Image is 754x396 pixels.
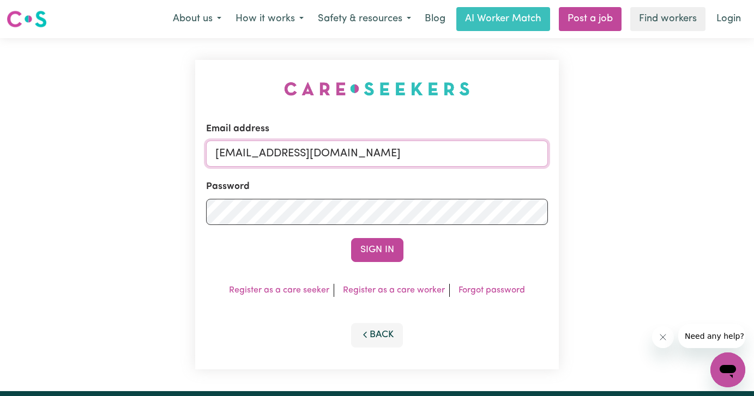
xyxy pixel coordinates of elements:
[311,8,418,31] button: Safety & resources
[456,7,550,31] a: AI Worker Match
[166,8,228,31] button: About us
[678,324,745,348] iframe: Message from company
[7,9,47,29] img: Careseekers logo
[710,352,745,387] iframe: Button to launch messaging window
[206,141,548,167] input: Email address
[351,238,403,262] button: Sign In
[229,286,329,295] a: Register as a care seeker
[351,323,403,347] button: Back
[630,7,705,31] a: Find workers
[559,7,622,31] a: Post a job
[7,7,47,32] a: Careseekers logo
[343,286,445,295] a: Register as a care worker
[206,122,269,136] label: Email address
[418,7,452,31] a: Blog
[228,8,311,31] button: How it works
[206,180,250,194] label: Password
[710,7,747,31] a: Login
[459,286,525,295] a: Forgot password
[652,326,674,348] iframe: Close message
